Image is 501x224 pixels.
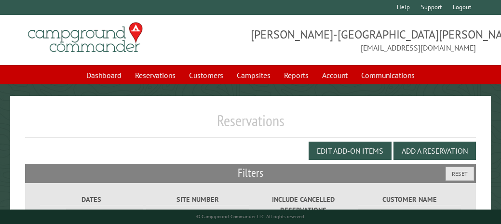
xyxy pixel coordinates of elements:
[25,164,476,182] h2: Filters
[251,26,476,53] span: [PERSON_NAME]-[GEOGRAPHIC_DATA][PERSON_NAME] [EMAIL_ADDRESS][DOMAIN_NAME]
[129,66,181,84] a: Reservations
[25,111,476,138] h1: Reservations
[81,66,127,84] a: Dashboard
[358,194,460,205] label: Customer Name
[146,194,249,205] label: Site Number
[278,66,314,84] a: Reports
[40,194,143,205] label: Dates
[355,66,420,84] a: Communications
[316,66,353,84] a: Account
[252,194,355,215] label: Include Cancelled Reservations
[393,142,476,160] button: Add a Reservation
[231,66,276,84] a: Campsites
[446,167,474,181] button: Reset
[309,142,392,160] button: Edit Add-on Items
[196,213,305,220] small: © Campground Commander LLC. All rights reserved.
[183,66,229,84] a: Customers
[25,19,146,56] img: Campground Commander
